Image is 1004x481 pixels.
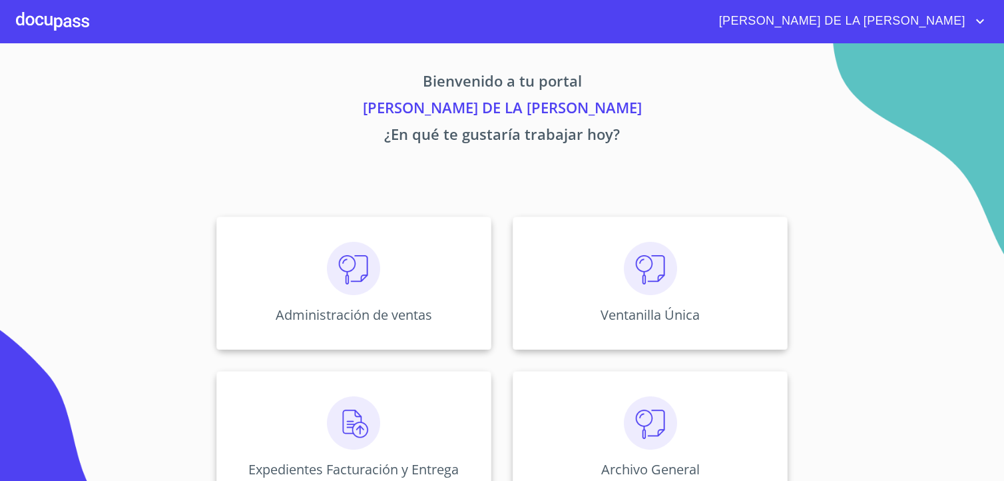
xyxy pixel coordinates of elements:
[624,396,677,450] img: consulta.png
[276,306,432,324] p: Administración de ventas
[92,97,912,123] p: [PERSON_NAME] DE LA [PERSON_NAME]
[92,70,912,97] p: Bienvenido a tu portal
[624,242,677,295] img: consulta.png
[601,460,700,478] p: Archivo General
[327,396,380,450] img: carga.png
[709,11,988,32] button: account of current user
[327,242,380,295] img: consulta.png
[709,11,972,32] span: [PERSON_NAME] DE LA [PERSON_NAME]
[248,460,459,478] p: Expedientes Facturación y Entrega
[92,123,912,150] p: ¿En qué te gustaría trabajar hoy?
[601,306,700,324] p: Ventanilla Única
